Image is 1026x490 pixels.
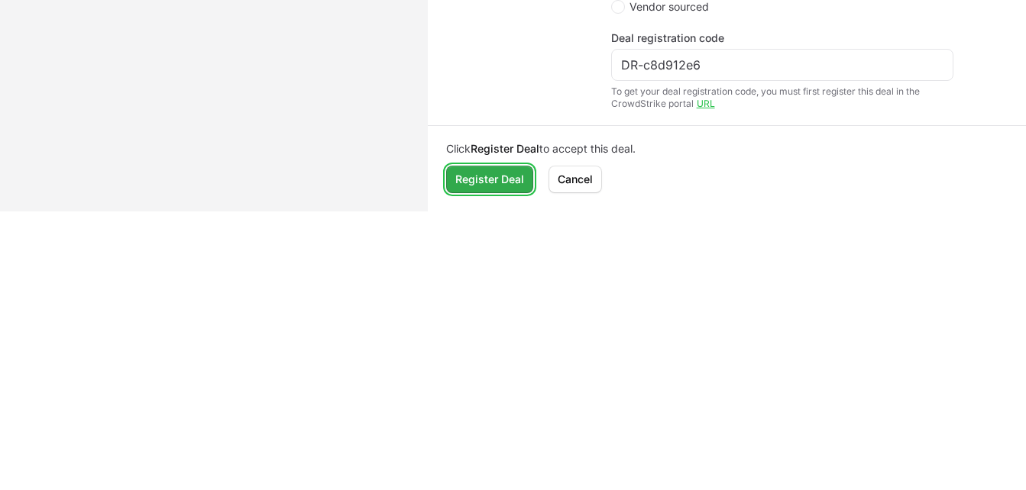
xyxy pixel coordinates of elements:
a: URL [697,98,715,109]
span: Cancel [558,170,593,189]
div: To get your deal registration code, you must first register this deal in the CrowdStrike portal [611,85,953,110]
span: Register Deal [455,170,524,189]
button: Register Deal [446,166,533,193]
b: Register Deal [471,142,539,155]
button: Cancel [549,166,602,193]
p: Click to accept this deal. [446,141,1008,156]
label: Deal registration code [611,31,724,46]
